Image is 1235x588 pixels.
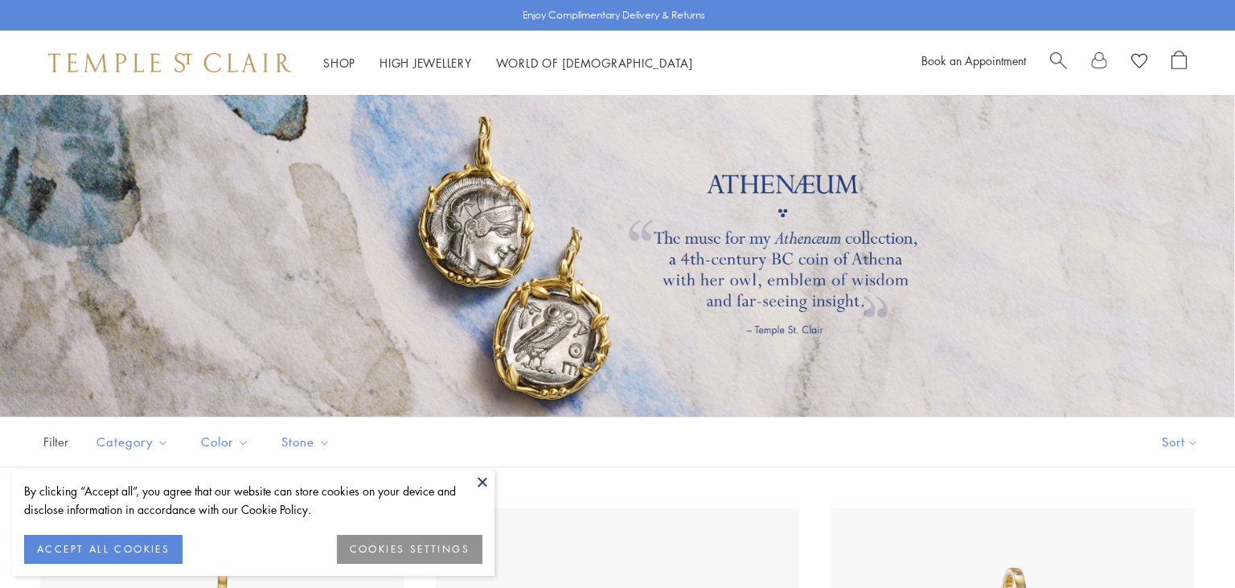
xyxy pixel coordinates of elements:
p: Enjoy Complimentary Delivery & Returns [523,7,705,23]
span: Stone [273,432,343,452]
button: Category [84,424,181,460]
button: Color [189,424,261,460]
a: Open Shopping Bag [1171,51,1187,75]
a: World of [DEMOGRAPHIC_DATA]World of [DEMOGRAPHIC_DATA] [496,55,693,71]
button: ACCEPT ALL COOKIES [24,535,183,564]
button: Show sort by [1126,417,1235,467]
a: ShopShop [323,55,355,71]
button: COOKIES SETTINGS [337,535,482,564]
nav: Main navigation [323,53,693,73]
img: Temple St. Clair [48,53,291,72]
div: By clicking “Accept all”, you agree that our website can store cookies on your device and disclos... [24,482,482,519]
a: Search [1050,51,1067,75]
a: High JewelleryHigh Jewellery [380,55,472,71]
a: View Wishlist [1131,51,1147,75]
iframe: Gorgias live chat messenger [1155,512,1219,572]
span: Category [88,432,181,452]
span: Color [193,432,261,452]
button: Stone [269,424,343,460]
a: Book an Appointment [921,52,1026,68]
